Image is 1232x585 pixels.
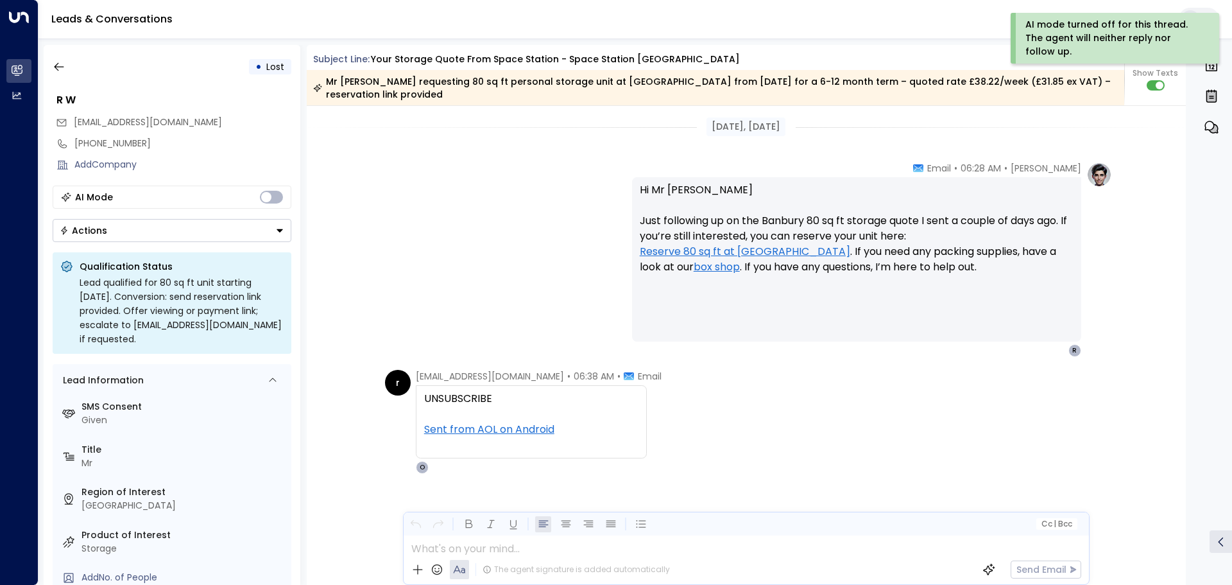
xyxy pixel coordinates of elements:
div: Actions [60,225,107,236]
span: • [617,370,620,383]
div: [DATE], [DATE] [706,118,785,136]
div: Mr [81,457,286,470]
img: profile-logo.png [1086,162,1112,188]
span: [PERSON_NAME] [1011,162,1081,175]
span: Lost [266,60,284,73]
a: Leads & Conversations [51,12,173,26]
span: [EMAIL_ADDRESS][DOMAIN_NAME] [416,370,564,383]
div: R W [56,92,291,108]
label: Title [81,443,286,457]
div: AddNo. of People [81,571,286,584]
button: Cc|Bcc [1036,518,1077,530]
span: Show Texts [1133,67,1178,79]
div: r [385,370,411,396]
div: Given [81,414,286,427]
div: AI mode turned off for this thread. The agent will neither reply nor follow up. [1025,18,1202,58]
span: • [567,370,570,383]
span: Subject Line: [313,53,370,65]
div: • [255,55,262,78]
div: Storage [81,542,286,555]
div: Your storage quote from Space Station - Space Station [GEOGRAPHIC_DATA] [371,53,740,66]
div: O [416,461,429,474]
label: Region of Interest [81,485,286,499]
button: Actions [53,219,291,242]
p: Hi Mr [PERSON_NAME] Just following up on the Banbury 80 sq ft storage quote I sent a couple of da... [640,182,1074,290]
span: 06:28 AM [961,162,1001,175]
p: Qualification Status [80,260,284,273]
div: AI Mode [75,191,113,204]
div: Lead Information [58,374,144,387]
label: Product of Interest [81,528,286,542]
div: Lead qualified for 80 sq ft unit starting [DATE]. Conversion: send reservation link provided. Off... [80,275,284,346]
a: Reserve 80 sq ft at [GEOGRAPHIC_DATA] [640,244,850,259]
a: Sent from AOL on Android [424,422,554,437]
span: Email [927,162,951,175]
span: • [954,162,957,175]
div: [PHONE_NUMBER] [74,137,291,150]
div: AddCompany [74,158,291,171]
span: 06:38 AM [574,370,614,383]
span: Email [638,370,662,383]
div: The agent signature is added automatically [483,564,670,575]
span: • [1004,162,1007,175]
span: Cc Bcc [1041,520,1072,528]
a: box shop [694,259,740,275]
label: SMS Consent [81,400,286,414]
div: Button group with a nested menu [53,219,291,242]
button: Undo [407,516,424,532]
div: UNSUBSCRIBE [424,391,638,453]
div: Mr [PERSON_NAME] requesting 80 sq ft personal storage unit at [GEOGRAPHIC_DATA] from [DATE] for a... [313,75,1117,101]
div: R [1068,344,1081,357]
span: rsd161727@aol.com [74,116,222,129]
div: [GEOGRAPHIC_DATA] [81,499,286,512]
span: [EMAIL_ADDRESS][DOMAIN_NAME] [74,116,222,128]
span: | [1054,520,1056,528]
button: Redo [430,516,446,532]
